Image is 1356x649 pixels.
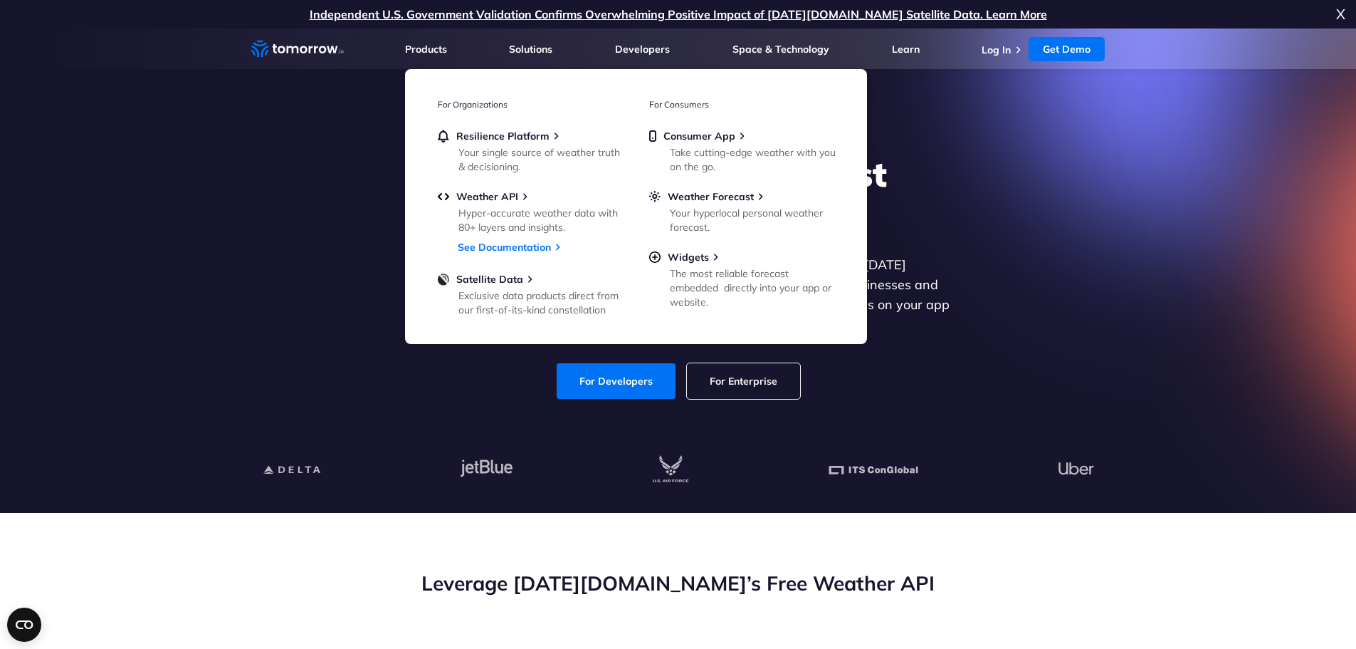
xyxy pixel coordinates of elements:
[557,363,676,399] a: For Developers
[892,43,920,56] a: Learn
[668,251,709,264] span: Widgets
[458,289,624,317] div: Exclusive data products direct from our first-of-its-kind constellation
[456,130,550,142] span: Resilience Platform
[982,43,1011,56] a: Log In
[404,152,953,238] h1: Explore the World’s Best Weather API
[251,38,344,60] a: Home link
[251,570,1105,597] h2: Leverage [DATE][DOMAIN_NAME]’s Free Weather API
[649,99,834,110] h3: For Consumers
[732,43,829,56] a: Space & Technology
[649,190,834,232] a: Weather ForecastYour hyperlocal personal weather forecast.
[405,43,447,56] a: Products
[438,190,623,232] a: Weather APIHyper-accurate weather data with 80+ layers and insights.
[438,273,449,286] img: satellite-data-menu.png
[649,130,834,171] a: Consumer AppTake cutting-edge weather with you on the go.
[649,251,661,264] img: plus-circle.svg
[670,145,836,174] div: Take cutting-edge weather with you on the go.
[509,43,552,56] a: Solutions
[438,130,449,142] img: bell.svg
[438,99,623,110] h3: For Organizations
[438,130,623,171] a: Resilience PlatformYour single source of weather truth & decisioning.
[458,206,624,234] div: Hyper-accurate weather data with 80+ layers and insights.
[456,273,523,286] span: Satellite Data
[649,130,656,142] img: mobile.svg
[404,255,953,335] p: Get reliable and precise weather data through our free API. Count on [DATE][DOMAIN_NAME] for quic...
[456,190,518,203] span: Weather API
[649,251,834,306] a: WidgetsThe most reliable forecast embedded directly into your app or website.
[663,130,735,142] span: Consumer App
[438,190,449,203] img: api.svg
[438,273,623,314] a: Satellite DataExclusive data products direct from our first-of-its-kind constellation
[7,608,41,642] button: Open CMP widget
[458,241,551,254] a: See Documentation
[1029,37,1105,61] a: Get Demo
[687,363,800,399] a: For Enterprise
[649,190,661,203] img: sun.svg
[310,7,1047,21] a: Independent U.S. Government Validation Confirms Overwhelming Positive Impact of [DATE][DOMAIN_NAM...
[458,145,624,174] div: Your single source of weather truth & decisioning.
[615,43,670,56] a: Developers
[670,206,836,234] div: Your hyperlocal personal weather forecast.
[670,266,836,309] div: The most reliable forecast embedded directly into your app or website.
[668,190,754,203] span: Weather Forecast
